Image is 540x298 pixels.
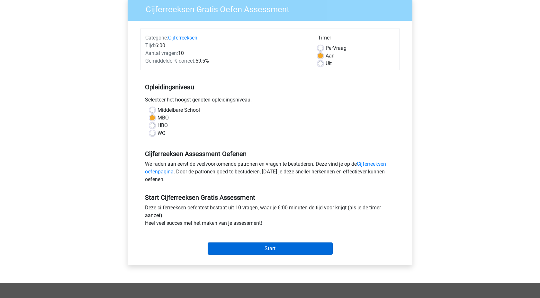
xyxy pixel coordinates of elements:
[140,204,400,230] div: Deze cijferreeksen oefentest bestaat uit 10 vragen, waar je 6:00 minuten de tijd voor krijgt (als...
[318,34,395,44] div: Timer
[157,129,166,137] label: WO
[140,160,400,186] div: We raden aan eerst de veelvoorkomende patronen en vragen te bestuderen. Deze vind je op de . Door...
[157,122,168,129] label: HBO
[140,96,400,106] div: Selecteer het hoogst genoten opleidingsniveau.
[157,106,200,114] label: Middelbare School
[326,44,346,52] label: Vraag
[140,42,313,49] div: 6:00
[326,60,332,67] label: Uit
[145,194,395,201] h5: Start Cijferreeksen Gratis Assessment
[145,35,168,41] span: Categorie:
[145,50,178,56] span: Aantal vragen:
[145,81,395,93] h5: Opleidingsniveau
[208,242,333,255] input: Start
[140,49,313,57] div: 10
[138,2,408,14] h3: Cijferreeksen Gratis Oefen Assessment
[326,52,335,60] label: Aan
[157,114,169,122] label: MBO
[326,45,333,51] span: Per
[145,58,195,64] span: Gemiddelde % correct:
[145,150,395,158] h5: Cijferreeksen Assessment Oefenen
[140,57,313,65] div: 59,5%
[145,42,155,48] span: Tijd:
[168,35,197,41] a: Cijferreeksen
